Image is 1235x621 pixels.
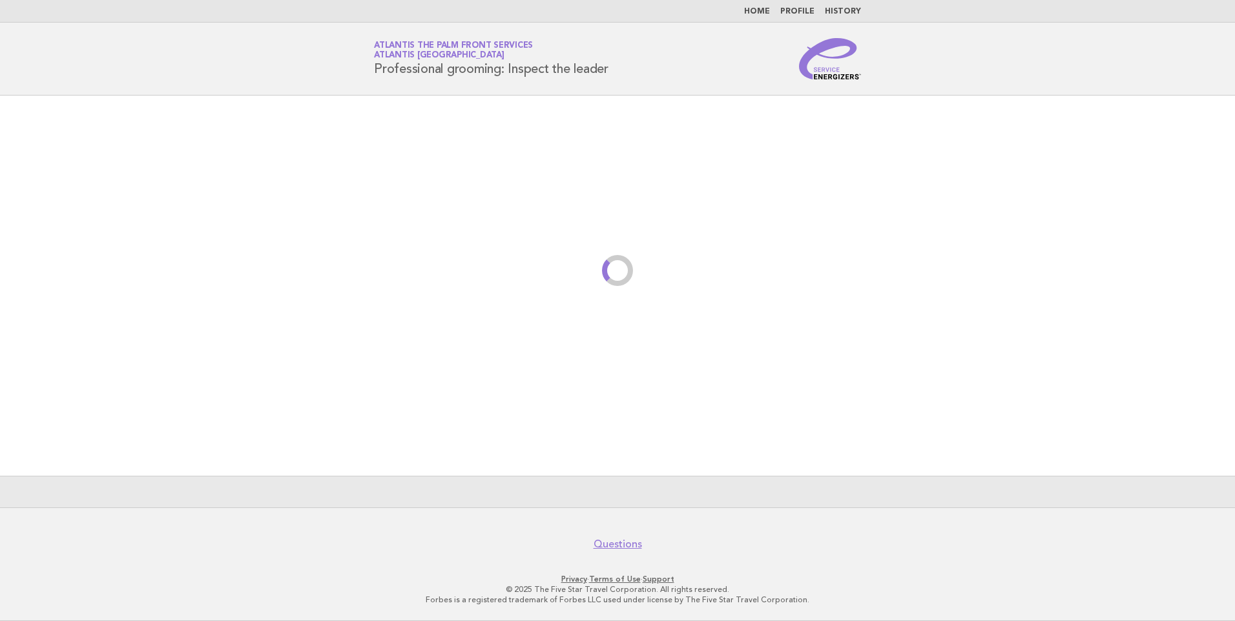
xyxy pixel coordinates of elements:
[222,574,1013,584] p: · ·
[374,42,608,76] h1: Professional grooming: Inspect the leader
[589,575,641,584] a: Terms of Use
[825,8,861,15] a: History
[374,41,533,59] a: Atlantis The Palm Front ServicesAtlantis [GEOGRAPHIC_DATA]
[222,595,1013,605] p: Forbes is a registered trademark of Forbes LLC used under license by The Five Star Travel Corpora...
[799,38,861,79] img: Service Energizers
[561,575,587,584] a: Privacy
[744,8,770,15] a: Home
[643,575,674,584] a: Support
[594,538,642,551] a: Questions
[780,8,815,15] a: Profile
[222,584,1013,595] p: © 2025 The Five Star Travel Corporation. All rights reserved.
[374,52,504,60] span: Atlantis [GEOGRAPHIC_DATA]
